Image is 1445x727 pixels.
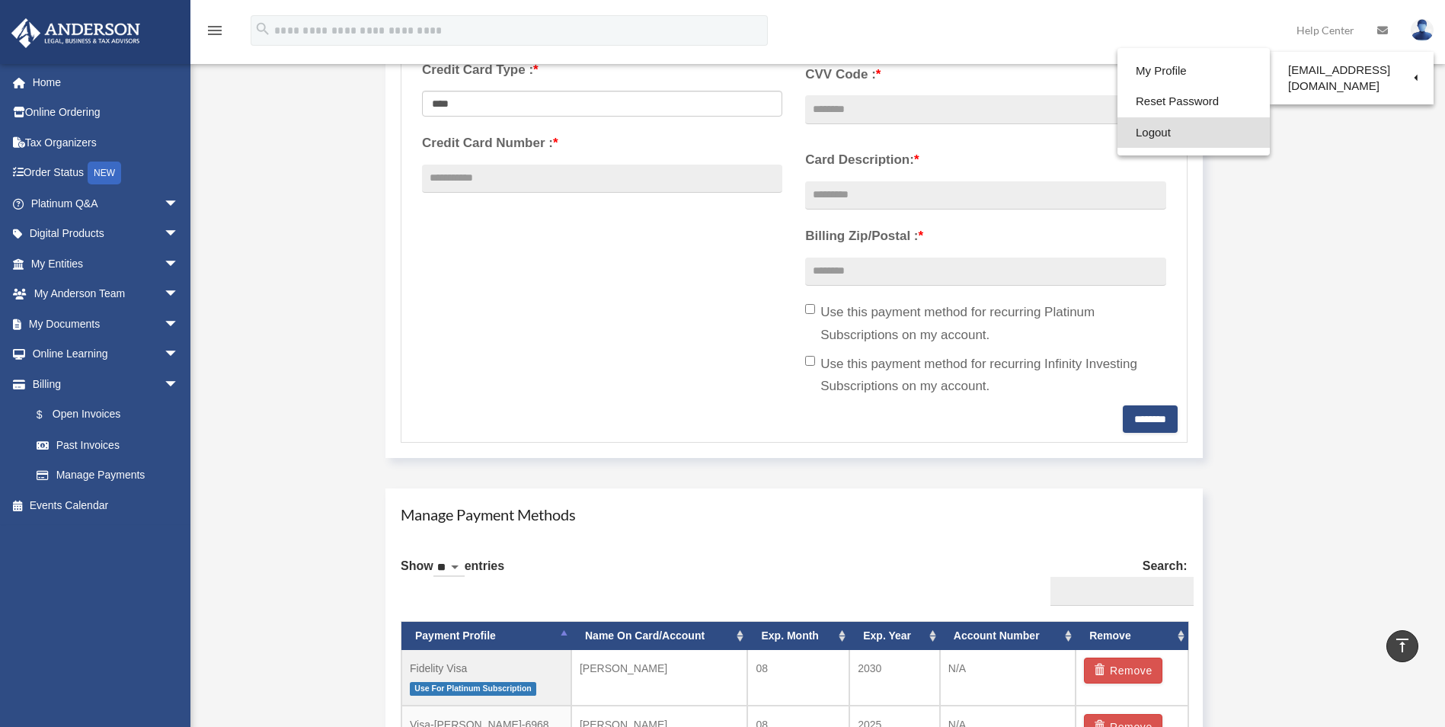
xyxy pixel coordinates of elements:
[11,188,202,219] a: Platinum Q&Aarrow_drop_down
[11,219,202,249] a: Digital Productsarrow_drop_down
[11,248,202,279] a: My Entitiesarrow_drop_down
[164,219,194,250] span: arrow_drop_down
[1044,556,1188,606] label: Search:
[1050,577,1194,606] input: Search:
[11,369,202,399] a: Billingarrow_drop_down
[11,490,202,520] a: Events Calendar
[254,21,271,37] i: search
[940,622,1076,650] th: Account Number: activate to sort column ascending
[805,301,1165,347] label: Use this payment method for recurring Platinum Subscriptions on my account.
[164,339,194,370] span: arrow_drop_down
[571,622,748,650] th: Name On Card/Account: activate to sort column ascending
[206,21,224,40] i: menu
[1393,636,1411,655] i: vertical_align_top
[1117,56,1270,87] a: My Profile
[21,399,202,431] a: $Open Invoices
[11,309,202,339] a: My Documentsarrow_drop_down
[805,356,815,366] input: Use this payment method for recurring Infinity Investing Subscriptions on my account.
[940,650,1076,706] td: N/A
[410,682,536,695] span: Use For Platinum Subscription
[164,188,194,219] span: arrow_drop_down
[11,279,202,309] a: My Anderson Teamarrow_drop_down
[401,504,1188,525] h4: Manage Payment Methods
[21,430,202,460] a: Past Invoices
[11,127,202,158] a: Tax Organizers
[1117,117,1270,149] a: Logout
[11,67,202,98] a: Home
[422,59,782,82] label: Credit Card Type :
[1411,19,1434,41] img: User Pic
[11,98,202,128] a: Online Ordering
[849,622,940,650] th: Exp. Year: activate to sort column ascending
[571,650,748,706] td: [PERSON_NAME]
[1386,630,1418,662] a: vertical_align_top
[206,27,224,40] a: menu
[422,132,782,155] label: Credit Card Number :
[164,369,194,400] span: arrow_drop_down
[1270,56,1434,101] a: [EMAIL_ADDRESS][DOMAIN_NAME]
[164,279,194,310] span: arrow_drop_down
[805,225,1165,248] label: Billing Zip/Postal :
[401,556,504,592] label: Show entries
[805,353,1165,399] label: Use this payment method for recurring Infinity Investing Subscriptions on my account.
[849,650,940,706] td: 2030
[433,559,465,577] select: Showentries
[21,460,194,491] a: Manage Payments
[747,650,849,706] td: 08
[805,149,1165,171] label: Card Description:
[45,405,53,424] span: $
[11,339,202,370] a: Online Learningarrow_drop_down
[1076,622,1188,650] th: Remove: activate to sort column ascending
[1117,86,1270,117] a: Reset Password
[164,248,194,280] span: arrow_drop_down
[88,162,121,184] div: NEW
[747,622,849,650] th: Exp. Month: activate to sort column ascending
[7,18,145,48] img: Anderson Advisors Platinum Portal
[11,158,202,189] a: Order StatusNEW
[805,63,1165,86] label: CVV Code :
[805,304,815,314] input: Use this payment method for recurring Platinum Subscriptions on my account.
[1084,658,1162,684] button: Remove
[401,622,571,650] th: Payment Profile: activate to sort column descending
[401,650,571,706] td: Fidelity Visa
[164,309,194,340] span: arrow_drop_down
